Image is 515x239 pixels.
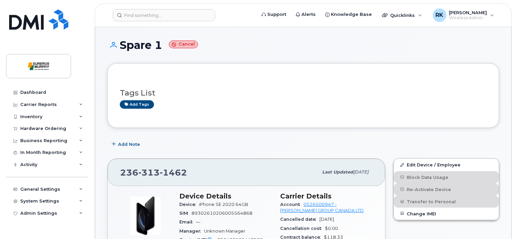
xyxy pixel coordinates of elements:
button: Re-Activate Device [394,183,499,195]
h3: Carrier Details [280,192,373,200]
span: Manager [179,229,204,234]
h3: Tags List [120,89,487,97]
span: Device [179,202,199,207]
h1: Spare 1 [107,39,499,51]
span: 313 [138,167,160,178]
span: Last updated [322,169,353,175]
button: Block Data Usage [394,171,499,183]
span: [DATE] [319,217,334,222]
button: Add Note [107,138,146,150]
span: [DATE] [353,169,368,175]
span: Email [179,219,196,224]
span: Re-Activate Device [407,187,451,192]
span: 89302610206005564868 [192,211,252,216]
span: — [196,219,200,224]
span: $0.00 [325,226,338,231]
h3: Device Details [179,192,272,200]
span: SIM [179,211,192,216]
button: Transfer to Personal [394,195,499,208]
a: 0526500947 - [PERSON_NAME] GROUP CANADA LTD [280,202,364,213]
small: Cancel [169,41,198,48]
span: 236 [120,167,187,178]
span: Account [280,202,304,207]
span: Cancelled date [280,217,319,222]
span: iPhone SE 2020 64GB [199,202,248,207]
img: image20231002-3703462-2fle3a.jpeg [125,195,166,236]
span: Add Note [118,141,140,148]
a: Add tags [120,100,154,109]
span: Unknown Manager [204,229,245,234]
a: Edit Device / Employee [394,159,499,171]
button: Change IMEI [394,208,499,220]
span: Cancellation cost [280,226,325,231]
span: 1462 [160,167,187,178]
